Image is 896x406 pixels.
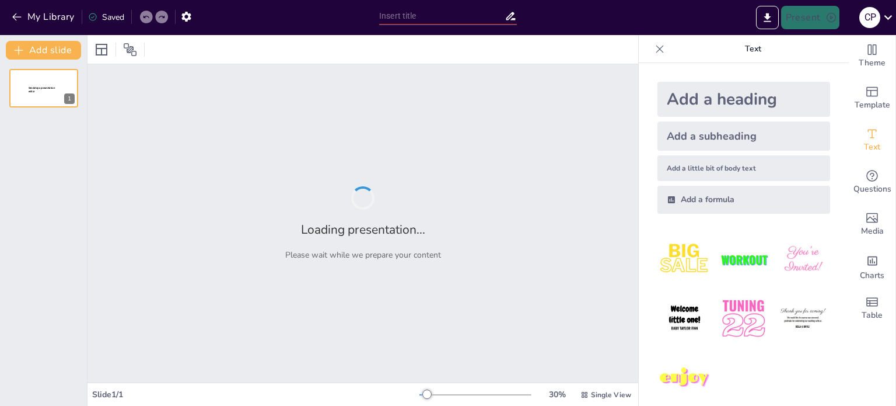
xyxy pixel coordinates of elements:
span: Questions [853,183,891,196]
div: Saved [88,12,124,23]
input: Insert title [379,8,505,25]
button: Add slide [6,41,81,60]
img: 6.jpeg [776,292,830,346]
p: Text [669,35,837,63]
span: Position [123,43,137,57]
div: 1 [9,69,78,107]
div: 1 [64,93,75,104]
img: 7.jpeg [657,351,712,405]
span: Sendsteps presentation editor [29,86,55,93]
img: 4.jpeg [657,292,712,346]
button: Present [781,6,839,29]
span: Template [855,99,890,112]
span: Media [861,225,884,238]
h2: Loading presentation... [301,221,425,238]
img: 1.jpeg [657,233,712,287]
div: C P [859,7,880,28]
div: Add text boxes [849,119,895,161]
div: Add a heading [657,82,830,117]
div: Add images, graphics, shapes or video [849,203,895,245]
div: 30 % [543,389,571,400]
img: 2.jpeg [716,233,771,287]
div: Change the overall theme [849,35,895,77]
button: C P [859,6,880,29]
span: Text [864,141,880,154]
button: Export to PowerPoint [756,6,779,29]
img: 3.jpeg [776,233,830,287]
div: Add a little bit of body text [657,155,830,181]
div: Layout [92,40,111,59]
button: My Library [9,8,79,26]
span: Table [862,309,883,322]
span: Charts [860,269,884,282]
div: Add ready made slides [849,77,895,119]
p: Please wait while we prepare your content [285,249,441,261]
img: 5.jpeg [716,292,771,346]
span: Single View [591,390,631,400]
div: Add a subheading [657,122,830,151]
div: Slide 1 / 1 [92,389,419,400]
div: Add a formula [657,186,830,214]
div: Add charts and graphs [849,245,895,287]
div: Add a table [849,287,895,329]
span: Theme [859,57,885,70]
div: Get real-time input from your audience [849,161,895,203]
